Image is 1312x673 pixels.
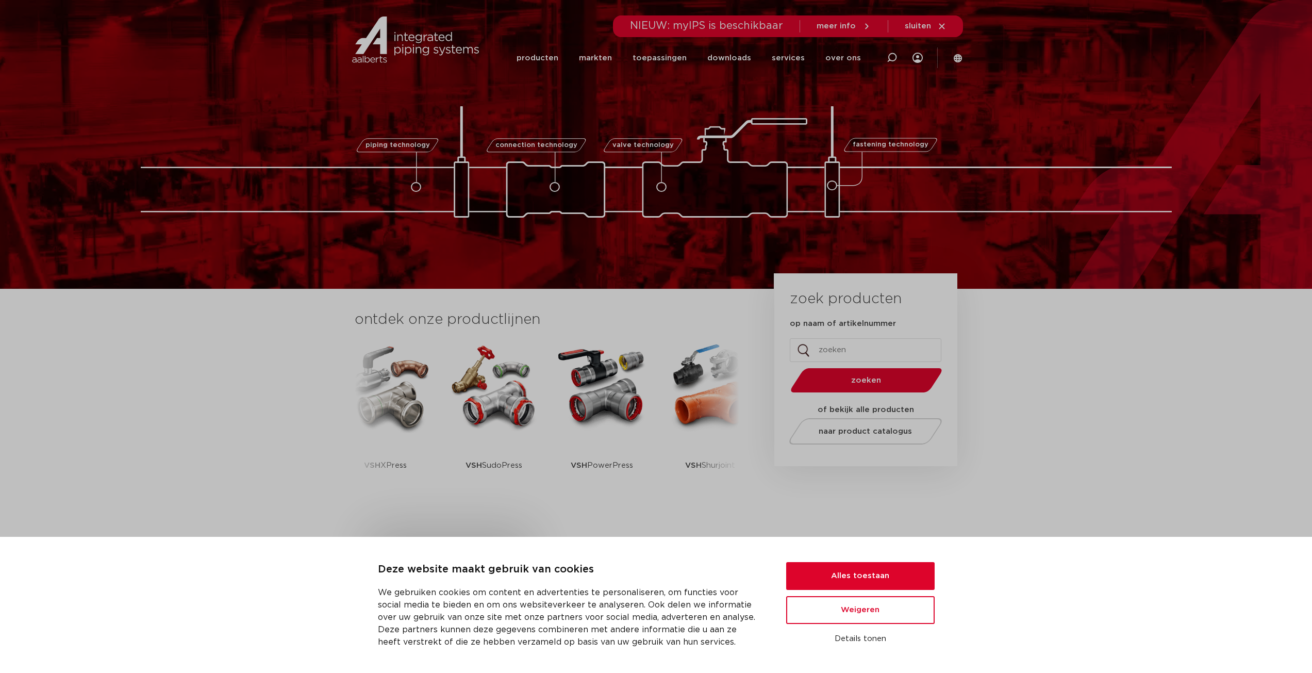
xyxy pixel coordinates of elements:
span: zoeken [817,376,916,384]
span: NIEUW: myIPS is beschikbaar [630,21,783,31]
a: VSHXPress [339,340,432,498]
p: Shurjoint [685,433,735,498]
a: services [772,38,805,78]
strong: VSH [364,462,380,469]
span: connection technology [495,142,577,149]
input: zoeken [790,338,941,362]
p: XPress [364,433,407,498]
nav: Menu [517,38,861,78]
span: sluiten [905,22,931,30]
span: naar product catalogus [819,428,912,435]
button: Alles toestaan [786,562,935,590]
p: PowerPress [571,433,633,498]
button: Details tonen [786,630,935,648]
label: op naam of artikelnummer [790,319,896,329]
a: sluiten [905,22,946,31]
strong: VSH [571,462,587,469]
span: meer info [817,22,856,30]
h3: zoek producten [790,289,902,309]
a: VSHSudoPress [447,340,540,498]
button: Weigeren [786,596,935,624]
p: We gebruiken cookies om content en advertenties te personaliseren, om functies voor social media ... [378,586,761,648]
a: over ons [825,38,861,78]
a: markten [579,38,612,78]
p: SudoPress [466,433,522,498]
strong: VSH [466,462,482,469]
a: meer info [817,22,871,31]
h3: ontdek onze productlijnen [355,309,739,330]
strong: of bekijk alle producten [818,406,914,414]
a: VSHShurjoint [664,340,757,498]
a: naar product catalogus [786,418,944,445]
a: toepassingen [633,38,687,78]
p: Deze website maakt gebruik van cookies [378,562,761,578]
span: fastening technology [853,142,928,149]
a: downloads [707,38,751,78]
span: valve technology [612,142,674,149]
a: VSHPowerPress [556,340,649,498]
a: producten [517,38,558,78]
span: piping technology [366,142,430,149]
button: zoeken [786,367,946,393]
strong: VSH [685,462,702,469]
